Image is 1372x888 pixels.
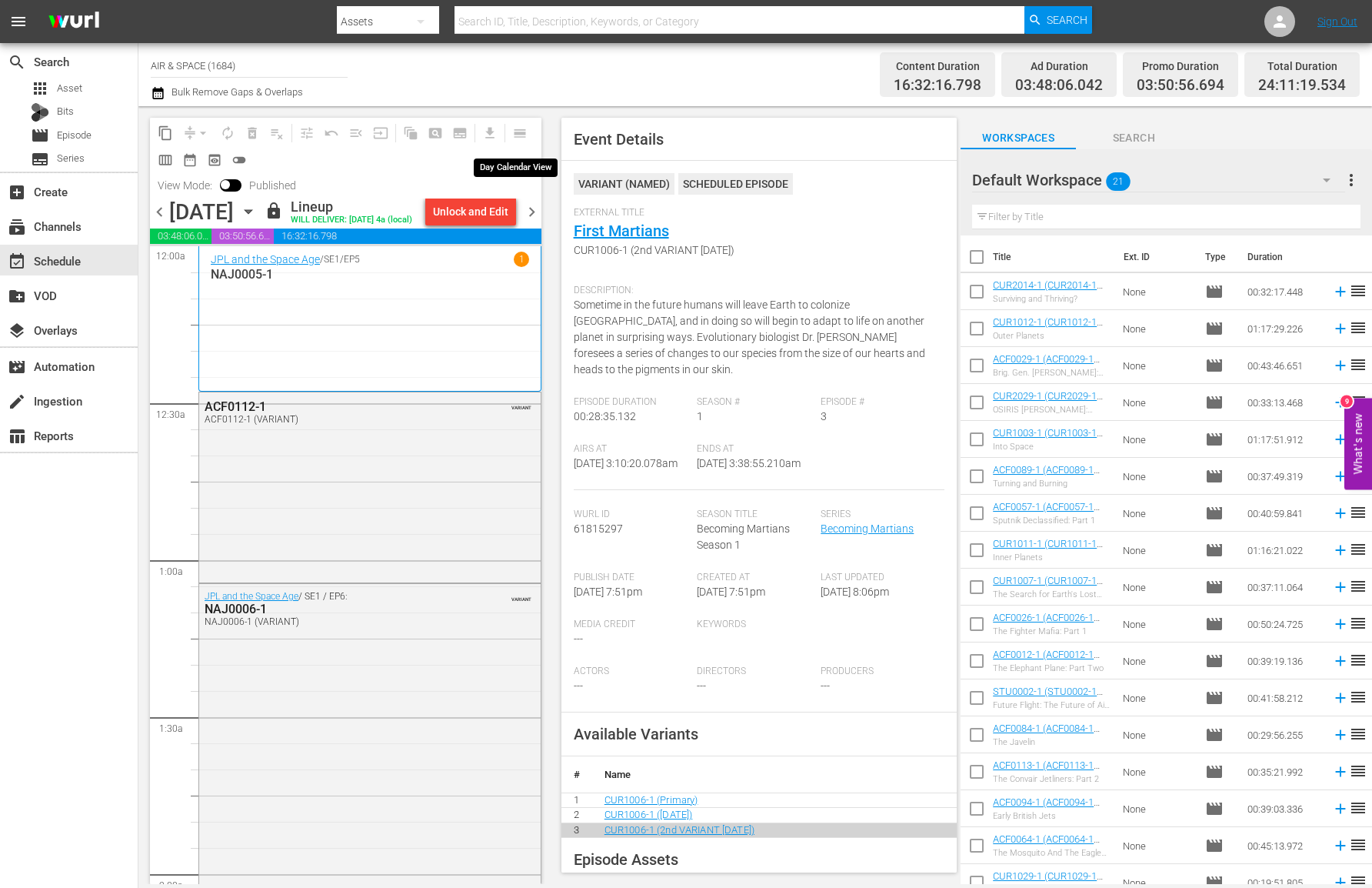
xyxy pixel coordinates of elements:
span: reorder [1349,392,1367,411]
td: None [1117,790,1199,827]
td: 00:29:56.255 [1241,716,1326,753]
div: The Fighter Mafia: Part 1 [993,626,1111,636]
td: None [1117,716,1199,753]
a: ACF0012-1 (ACF0012-1 (VARIANT)) [993,649,1100,672]
td: 00:43:46.651 [1241,347,1326,384]
td: None [1117,273,1199,310]
span: Becoming Martians Season 1 [697,522,790,551]
span: 00:28:35.132 [574,410,636,422]
span: Asset [57,81,82,96]
div: Outer Planets [993,331,1111,341]
span: Episode [1205,800,1224,818]
span: 03:48:06.042 [1015,77,1103,95]
span: Episode Duration [574,396,690,409]
a: First Martians [574,222,669,240]
div: Promo Duration [1137,55,1224,77]
div: [DATE] [169,199,234,225]
span: Update Metadata from Key Asset [368,121,393,145]
div: Turning and Burning [993,479,1111,489]
span: Available Variants [574,725,698,743]
span: [DATE] 3:38:55.210am [697,457,801,469]
div: The Mosquito And The Eagle Owl [993,848,1111,858]
span: 03:50:56.694 [1137,77,1224,95]
svg: Add to Schedule [1332,579,1349,596]
td: None [1117,384,1199,421]
button: more_vert [1342,162,1360,199]
span: reorder [1349,725,1367,743]
th: # [561,756,592,793]
td: 00:35:21.992 [1241,753,1326,790]
span: date_range_outlined [182,152,198,168]
span: Published [241,179,304,192]
a: CUR2029-1 (CUR2029-1 (VARIANT)) [993,390,1103,413]
a: Sign Out [1317,15,1357,28]
a: ACF0089-1 (ACF0089-1 (VARIANT)) [993,464,1100,487]
td: 00:39:03.336 [1241,790,1326,827]
p: 1 [519,254,524,265]
a: ACF0026-1 (ACF0026-1 (VARIANT)) [993,612,1100,635]
span: Episode [1205,467,1224,486]
p: EP5 [344,254,360,265]
a: ACF0057-1 (ACF0057-1 (VARIANT)) [993,501,1100,524]
span: Keywords [697,619,813,631]
span: Episode [1205,726,1224,744]
span: Episode [1205,578,1224,596]
span: --- [821,679,830,692]
span: 03:50:56.694 [211,229,274,244]
span: Bulk Remove Gaps & Overlaps [169,86,303,98]
th: Duration [1238,235,1330,279]
span: reorder [1349,319,1367,337]
svg: Add to Schedule [1332,800,1349,817]
span: Select an event to delete [240,121,265,145]
div: Brig. Gen. [PERSON_NAME]: Silverplate [993,368,1111,378]
div: Scheduled Episode [678,173,793,195]
a: CUR1007-1 (CUR1007-1 (VARIANT)) [993,575,1103,598]
span: menu [9,12,28,31]
span: 24:11:19.534 [1258,77,1346,95]
td: None [1117,679,1199,716]
span: Schedule [8,252,26,271]
th: Ext. ID [1114,235,1196,279]
svg: Add to Schedule [1332,542,1349,559]
span: --- [574,633,583,645]
span: Episode [1205,393,1224,412]
svg: Add to Schedule [1332,689,1349,706]
span: Series [57,151,85,166]
span: Create [8,183,26,202]
span: chevron_right [522,202,541,222]
span: Actors [574,666,690,678]
div: Lineup [291,199,412,215]
span: Remove Gaps & Overlaps [178,121,215,145]
span: reorder [1349,762,1367,780]
div: NAJ0006-1 (VARIANT) [205,616,461,627]
td: 2 [561,808,592,823]
span: 1 [697,410,703,422]
span: --- [697,679,706,692]
svg: Add to Schedule [1332,468,1349,485]
span: Media Credit [574,619,690,631]
svg: Add to Schedule [1332,763,1349,780]
span: [DATE] 3:10:20.078am [574,457,678,469]
span: reorder [1349,282,1367,300]
td: None [1117,310,1199,347]
span: reorder [1349,651,1367,669]
div: Surviving and Thriving? [993,294,1111,304]
span: Airs At [574,443,690,456]
svg: Add to Schedule [1332,616,1349,633]
span: preview_outlined [207,152,222,168]
a: CUR1006-1 ([DATE]) [604,809,693,820]
span: External Title [574,207,937,219]
span: Season # [697,396,813,409]
span: more_vert [1342,171,1360,189]
span: 21 [1106,165,1131,198]
td: 00:41:58.212 [1241,679,1326,716]
span: reorder [1349,356,1367,374]
p: NAJ0005-1 [211,267,529,282]
span: Series [821,509,937,521]
div: WILL DELIVER: [DATE] 4a (local) [291,215,412,225]
span: reorder [1349,688,1367,706]
span: reorder [1349,799,1367,817]
svg: Add to Schedule [1332,394,1349,411]
td: None [1117,495,1199,532]
img: ans4CAIJ8jUAAAAAAAAAAAAAAAAAAAAAAAAgQb4GAAAAAAAAAAAAAAAAAAAAAAAAJMjXAAAAAAAAAAAAAAAAAAAAAAAAgAT5G... [37,4,111,40]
